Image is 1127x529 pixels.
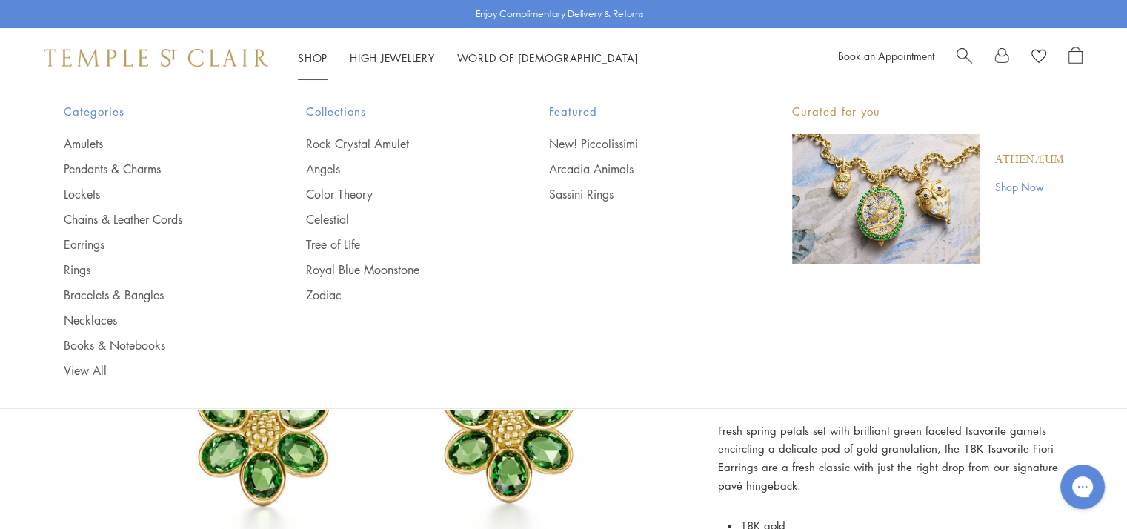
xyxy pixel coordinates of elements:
a: High JewelleryHigh Jewellery [350,50,435,65]
a: View Wishlist [1031,47,1046,69]
a: Bracelets & Bangles [64,287,247,303]
a: Necklaces [64,312,247,328]
img: Temple St. Clair [44,49,268,67]
a: New! Piccolissimi [549,136,733,152]
a: Search [957,47,972,69]
span: Featured [549,102,733,121]
a: Celestial [306,211,490,227]
a: Books & Notebooks [64,337,247,353]
a: Open Shopping Bag [1068,47,1083,69]
iframe: Gorgias live chat messenger [1053,459,1112,514]
a: Tree of Life [306,236,490,253]
a: Chains & Leather Cords [64,211,247,227]
p: Curated for you [792,102,1064,121]
a: World of [DEMOGRAPHIC_DATA]World of [DEMOGRAPHIC_DATA] [457,50,639,65]
a: Sassini Rings [549,186,733,202]
a: Rock Crystal Amulet [306,136,490,152]
a: Lockets [64,186,247,202]
p: Enjoy Complimentary Delivery & Returns [476,7,644,21]
p: Fresh spring petals set with brilliant green faceted tsavorite garnets encircling a delicate pod ... [718,422,1083,495]
a: Pendants & Charms [64,161,247,177]
a: Angels [306,161,490,177]
a: Athenæum [995,152,1064,168]
a: View All [64,362,247,379]
nav: Main navigation [298,49,639,67]
span: Categories [64,102,247,121]
a: Arcadia Animals [549,161,733,177]
a: Book an Appointment [838,48,934,63]
a: ShopShop [298,50,328,65]
a: Royal Blue Moonstone [306,262,490,278]
a: Earrings [64,236,247,253]
span: Collections [306,102,490,121]
a: Color Theory [306,186,490,202]
a: Rings [64,262,247,278]
a: Shop Now [995,179,1064,195]
a: Amulets [64,136,247,152]
a: Zodiac [306,287,490,303]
